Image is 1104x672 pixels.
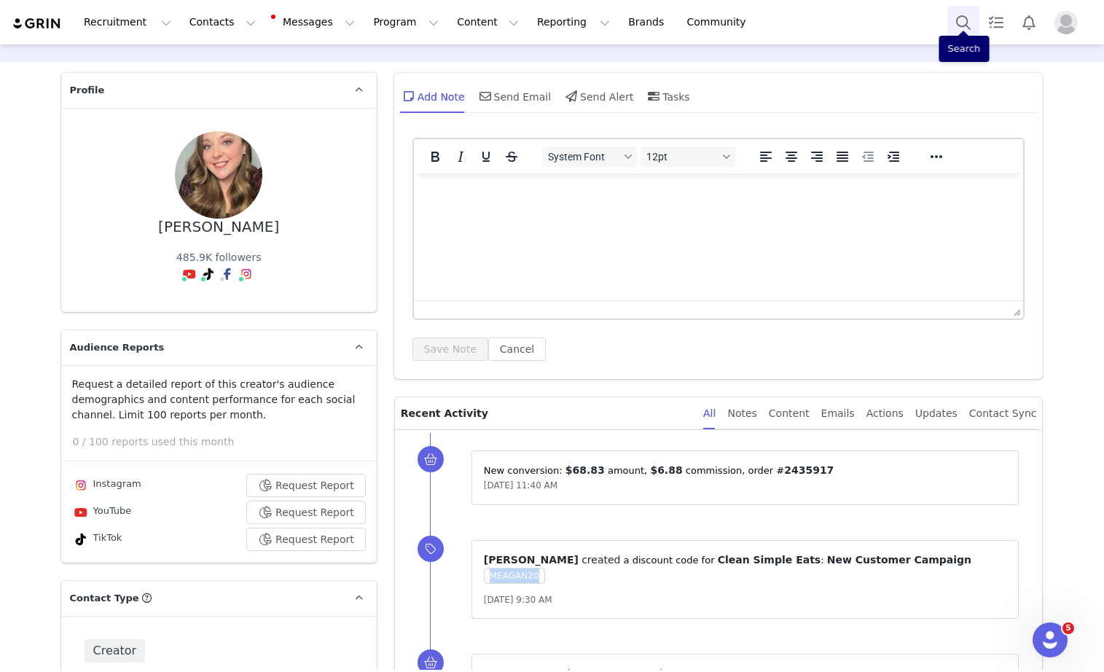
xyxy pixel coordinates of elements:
button: Recruitment [75,6,180,39]
div: TikTok [72,531,122,548]
p: ⁨ ⁩ ⁨ ⁩ a discount code for ⁨ ⁩: ⁨ ⁩ [484,552,1007,568]
div: Content [769,397,810,430]
iframe: Rich Text Area [414,173,1024,300]
img: 0bf201f7-aa2a-46df-ab96-fc12d2a4c55c.jpg [175,131,262,219]
p: Request a detailed report of this creator's audience demographics and content performance for eac... [72,377,366,423]
div: Notes [727,397,756,430]
button: Bold [423,146,447,167]
a: Community [678,6,762,39]
span: created [582,554,620,566]
div: YouTube [72,504,132,521]
span: New Customer Campaign [827,554,971,566]
button: Align left [753,146,778,167]
img: grin logo [12,17,63,31]
span: Contact Type [70,591,139,606]
p: New conversion: ⁨ ⁩ amount⁨, ⁨ ⁩ commission⁩⁨, order #⁨ ⁩⁩ [484,463,1007,478]
span: Creator [85,639,146,663]
div: [PERSON_NAME] [158,219,279,235]
div: Press the Up and Down arrow keys to resize the editor. [1008,301,1023,319]
span: 5 [1062,622,1074,634]
div: Send Alert [563,79,633,114]
p: 0 / 100 reports used this month [73,434,377,450]
span: 12pt [646,151,718,163]
button: Search [947,6,979,39]
button: Request Report [246,501,366,524]
button: Fonts [542,146,637,167]
div: 485.9K followers [176,250,262,265]
button: Content [448,6,528,39]
div: Add Note [400,79,465,114]
button: Request Report [246,474,366,497]
a: Brands [619,6,677,39]
span: [DATE] 11:40 AM [484,480,557,491]
div: Contact Sync [969,397,1037,430]
span: 2435917 [784,464,834,476]
button: Reveal or hide additional toolbar items [924,146,949,167]
div: All [703,397,716,430]
button: Profile [1046,11,1092,34]
button: Cancel [488,337,546,361]
span: Profile [70,83,105,98]
button: Notifications [1013,6,1045,39]
div: Emails [821,397,855,430]
button: Request Report [246,528,366,551]
span: MEAGAN20 [484,568,545,584]
span: $68.83 [565,464,605,476]
button: Justify [830,146,855,167]
span: [DATE] 9:30 AM [484,595,552,605]
a: Tasks [980,6,1012,39]
img: placeholder-profile.jpg [1054,11,1078,34]
div: Tasks [645,79,690,114]
button: Increase indent [881,146,906,167]
div: Updates [915,397,958,430]
span: Clean Simple Eats [718,554,821,566]
span: $6.88 [650,464,682,476]
button: Reporting [528,6,619,39]
button: Font sizes [641,146,735,167]
button: Program [364,6,447,39]
button: Strikethrough [499,146,524,167]
button: Underline [474,146,498,167]
button: Align right [804,146,829,167]
button: Italic [448,146,473,167]
button: Contacts [181,6,265,39]
span: System Font [548,151,619,163]
img: instagram.svg [240,268,252,280]
div: Instagram [72,477,141,494]
p: Recent Activity [401,397,692,429]
iframe: Intercom live chat [1033,622,1068,657]
div: Send Email [477,79,552,114]
button: Save Note [412,337,488,361]
button: Messages [265,6,364,39]
span: Audience Reports [70,340,165,355]
img: instagram.svg [75,480,87,491]
button: Align center [779,146,804,167]
button: Decrease indent [856,146,880,167]
div: Actions [866,397,904,430]
span: [PERSON_NAME] [484,554,579,566]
